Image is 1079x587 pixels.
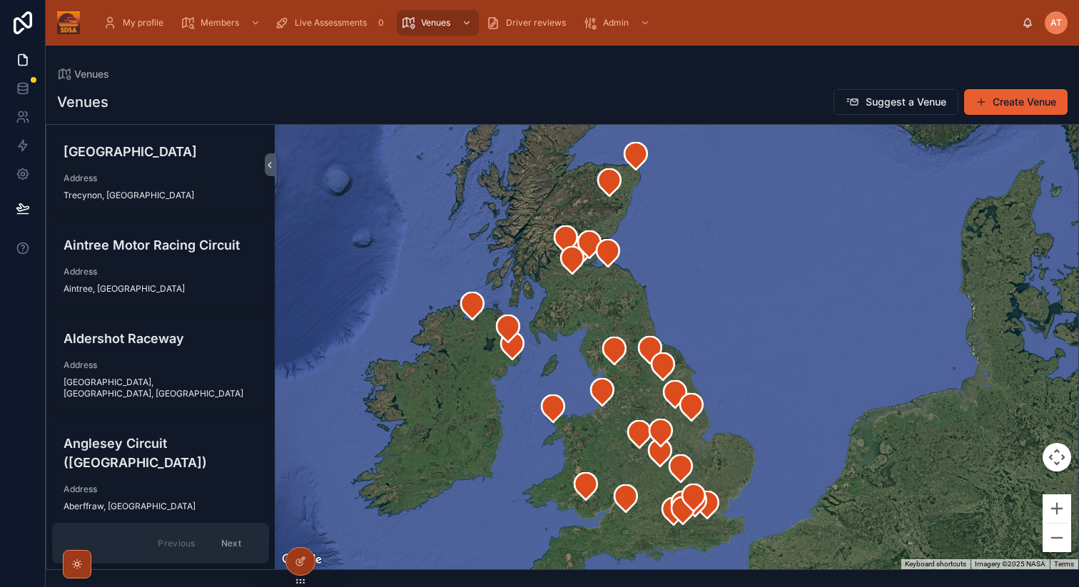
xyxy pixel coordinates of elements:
h1: Venues [57,92,108,112]
span: Aberffraw, [GEOGRAPHIC_DATA] [64,501,258,512]
a: Anglesey Circuit ([GEOGRAPHIC_DATA])AddressAberffraw, [GEOGRAPHIC_DATA] [52,422,269,524]
h4: Aldershot Raceway [64,329,258,348]
span: Address [64,484,258,495]
span: Live Assessments [295,17,367,29]
button: Suggest a Venue [834,89,958,115]
span: Address [64,266,258,277]
a: Venues [57,67,109,81]
h4: Anglesey Circuit ([GEOGRAPHIC_DATA]) [64,434,258,472]
span: Address [64,173,258,184]
a: My profile [98,10,173,36]
button: Map camera controls [1043,443,1071,471]
img: Google [278,551,325,569]
span: Driver reviews [506,17,566,29]
button: Next [211,532,251,554]
button: Create Venue [964,89,1068,115]
img: App logo [57,11,80,34]
span: Admin [603,17,629,29]
h4: [GEOGRAPHIC_DATA] [64,142,258,161]
span: AT [1050,17,1062,29]
button: Keyboard shortcuts [905,559,966,569]
span: Trecynon, [GEOGRAPHIC_DATA] [64,190,258,201]
div: 0 [373,14,390,31]
h4: Aintree Motor Racing Circuit [64,235,258,255]
a: Venues [397,10,479,36]
button: Zoom in [1043,494,1071,523]
span: Imagery ©2025 NASA [975,560,1045,568]
span: Aintree, [GEOGRAPHIC_DATA] [64,283,258,295]
span: Venues [74,67,109,81]
a: Admin [579,10,657,36]
span: [GEOGRAPHIC_DATA], [GEOGRAPHIC_DATA], [GEOGRAPHIC_DATA] [64,377,258,399]
div: scrollable content [91,7,1022,39]
span: My profile [123,17,163,29]
a: Driver reviews [482,10,576,36]
button: Zoom out [1043,524,1071,552]
a: Open this area in Google Maps (opens a new window) [278,551,325,569]
span: Address [64,359,258,371]
a: Aldershot RacewayAddress[GEOGRAPHIC_DATA], [GEOGRAPHIC_DATA], [GEOGRAPHIC_DATA] [52,317,269,411]
span: Members [201,17,239,29]
a: Live Assessments0 [270,10,394,36]
span: Venues [421,17,450,29]
a: Members [176,10,268,36]
a: Aintree Motor Racing CircuitAddressAintree, [GEOGRAPHIC_DATA] [52,224,269,306]
a: Terms (opens in new tab) [1054,560,1074,568]
a: [GEOGRAPHIC_DATA]AddressTrecynon, [GEOGRAPHIC_DATA] [52,131,269,213]
span: Suggest a Venue [866,95,946,109]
